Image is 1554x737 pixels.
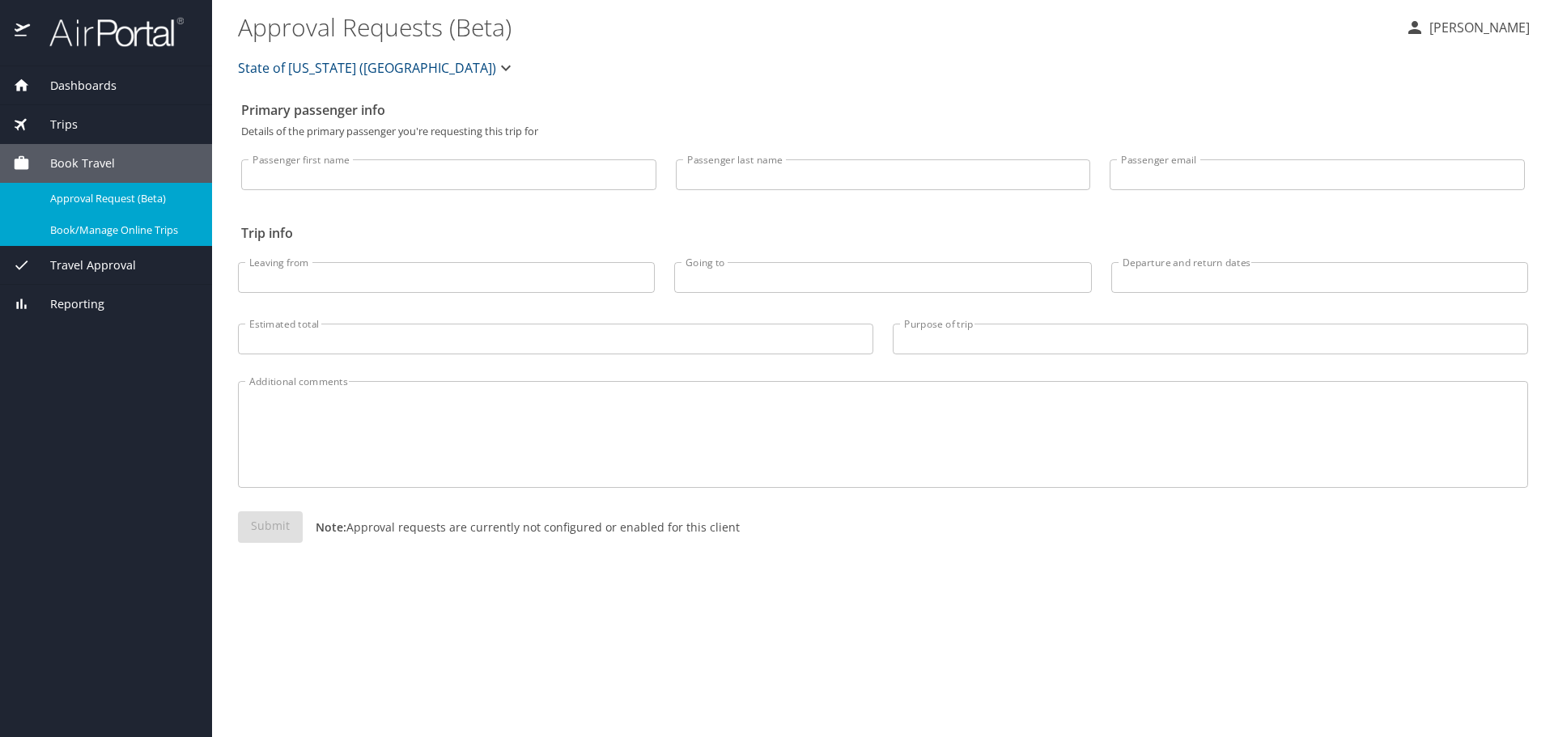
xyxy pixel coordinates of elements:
[231,52,522,84] button: State of [US_STATE] ([GEOGRAPHIC_DATA])
[238,57,496,79] span: State of [US_STATE] ([GEOGRAPHIC_DATA])
[241,220,1525,246] h2: Trip info
[241,126,1525,137] p: Details of the primary passenger you're requesting this trip for
[15,16,32,48] img: icon-airportal.png
[30,116,78,133] span: Trips
[30,256,136,274] span: Travel Approval
[30,77,117,95] span: Dashboards
[50,191,193,206] span: Approval Request (Beta)
[30,155,115,172] span: Book Travel
[1399,13,1536,42] button: [PERSON_NAME]
[303,519,740,536] p: Approval requests are currently not configured or enabled for this client
[241,97,1525,123] h2: Primary passenger info
[1424,18,1530,37] p: [PERSON_NAME]
[238,2,1392,52] h1: Approval Requests (Beta)
[50,222,193,238] span: Book/Manage Online Trips
[32,16,184,48] img: airportal-logo.png
[316,519,346,535] strong: Note:
[30,295,104,313] span: Reporting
